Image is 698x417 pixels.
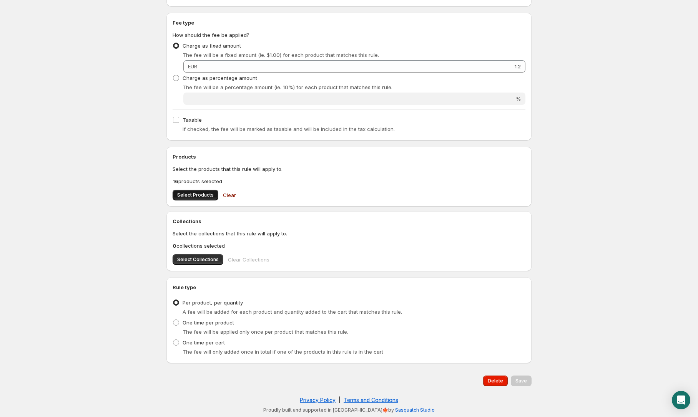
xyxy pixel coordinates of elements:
[173,283,525,291] h2: Rule type
[483,376,508,386] button: Delete
[183,300,243,306] span: Per product, per quantity
[183,319,234,326] span: One time per product
[183,349,383,355] span: The fee will only added once in total if one of the products in this rule is in the cart
[173,165,525,173] p: Select the products that this rule will apply to.
[339,397,341,403] span: |
[183,43,241,49] span: Charge as fixed amount
[173,32,249,38] span: How should the fee be applied?
[173,19,525,26] h2: Fee type
[218,187,241,203] button: Clear
[183,126,395,132] span: If checked, the fee will be marked as taxable and will be included in the tax calculation.
[173,230,525,237] p: Select the collections that this rule will apply to.
[300,397,336,403] a: Privacy Policy
[183,339,225,346] span: One time per cart
[395,407,435,413] a: Sasquatch Studio
[223,191,236,199] span: Clear
[183,329,348,335] span: The fee will be applied only once per product that matches this rule.
[173,190,218,200] button: Select Products
[488,378,503,384] span: Delete
[672,391,690,409] div: Open Intercom Messenger
[183,309,402,315] span: A fee will be added for each product and quantity added to the cart that matches this rule.
[173,177,525,185] p: products selected
[183,75,257,81] span: Charge as percentage amount
[173,178,178,184] b: 16
[516,96,521,102] span: %
[177,192,214,198] span: Select Products
[183,52,379,58] span: The fee will be a fixed amount (ie. $1.00) for each product that matches this rule.
[173,217,525,225] h2: Collections
[177,256,219,263] span: Select Collections
[183,83,525,91] p: The fee will be a percentage amount (ie. 10%) for each product that matches this rule.
[170,407,528,413] p: Proudly built and supported in [GEOGRAPHIC_DATA]🍁by
[188,63,197,69] span: EUR
[344,397,398,403] a: Terms and Conditions
[173,242,525,250] p: collections selected
[173,153,525,161] h2: Products
[183,117,202,123] span: Taxable
[173,254,223,265] button: Select Collections
[173,243,176,249] b: 0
